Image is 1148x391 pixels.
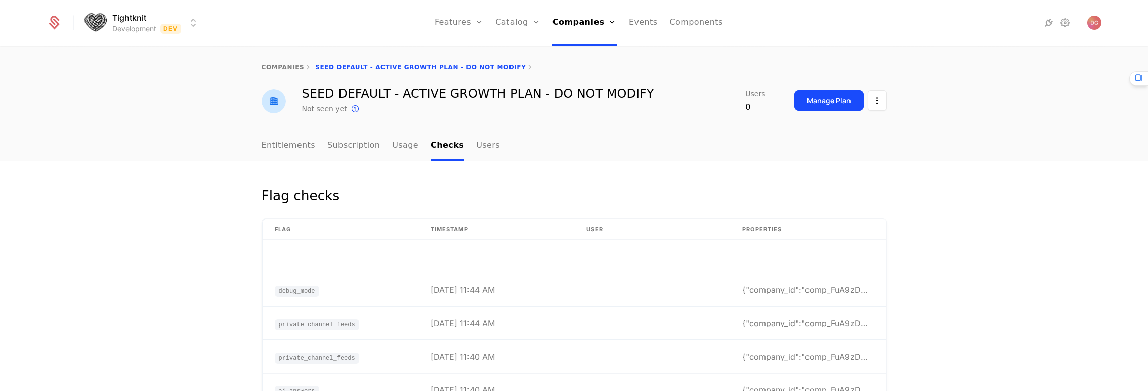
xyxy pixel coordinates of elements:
button: Manage Plan [794,90,864,111]
th: timestamp [418,219,574,240]
a: Integrations [1043,17,1055,29]
img: SEED DEFAULT - ACTIVE GROWTH PLAN - DO NOT MODIFY [262,89,286,113]
div: Manage Plan [807,96,851,106]
button: Select action [868,90,887,111]
div: 0 [745,101,765,113]
div: SEED DEFAULT - ACTIVE GROWTH PLAN - DO NOT MODIFY [302,88,654,100]
span: debug_mode [275,286,319,297]
ul: Choose Sub Page [262,131,500,161]
th: Properties [730,219,886,240]
a: Users [476,131,500,161]
button: Open user button [1087,16,1101,30]
div: Not seen yet [302,104,347,114]
span: private_channel_feeds [275,319,359,330]
a: Entitlements [262,131,316,161]
span: Dev [160,24,181,34]
span: Users [745,90,765,97]
div: {"company_id":"comp_FuA9zDm5yWX","error":null,"fla [742,353,874,361]
a: Checks [431,131,464,161]
a: Subscription [327,131,380,161]
div: [DATE] 11:44 AM [431,286,495,294]
span: private_channel_feeds [275,353,359,364]
a: Settings [1059,17,1071,29]
a: Usage [392,131,418,161]
img: Tightknit [83,11,107,35]
div: [DATE] 11:44 AM [431,319,495,327]
button: Select environment [86,12,199,34]
a: companies [262,64,305,71]
div: Development [112,24,156,34]
th: Flag [263,219,418,240]
div: Flag checks [262,186,340,206]
img: Danny Gomes [1087,16,1101,30]
div: [DATE] 11:40 AM [431,353,495,361]
div: {"company_id":"comp_FuA9zDm5yWX","error":null,"fla [742,319,874,327]
nav: Main [262,131,887,161]
span: Tightknit [112,12,146,24]
th: User [574,219,730,240]
div: {"company_id":"comp_FuA9zDm5yWX","error":null,"fla [742,286,874,294]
